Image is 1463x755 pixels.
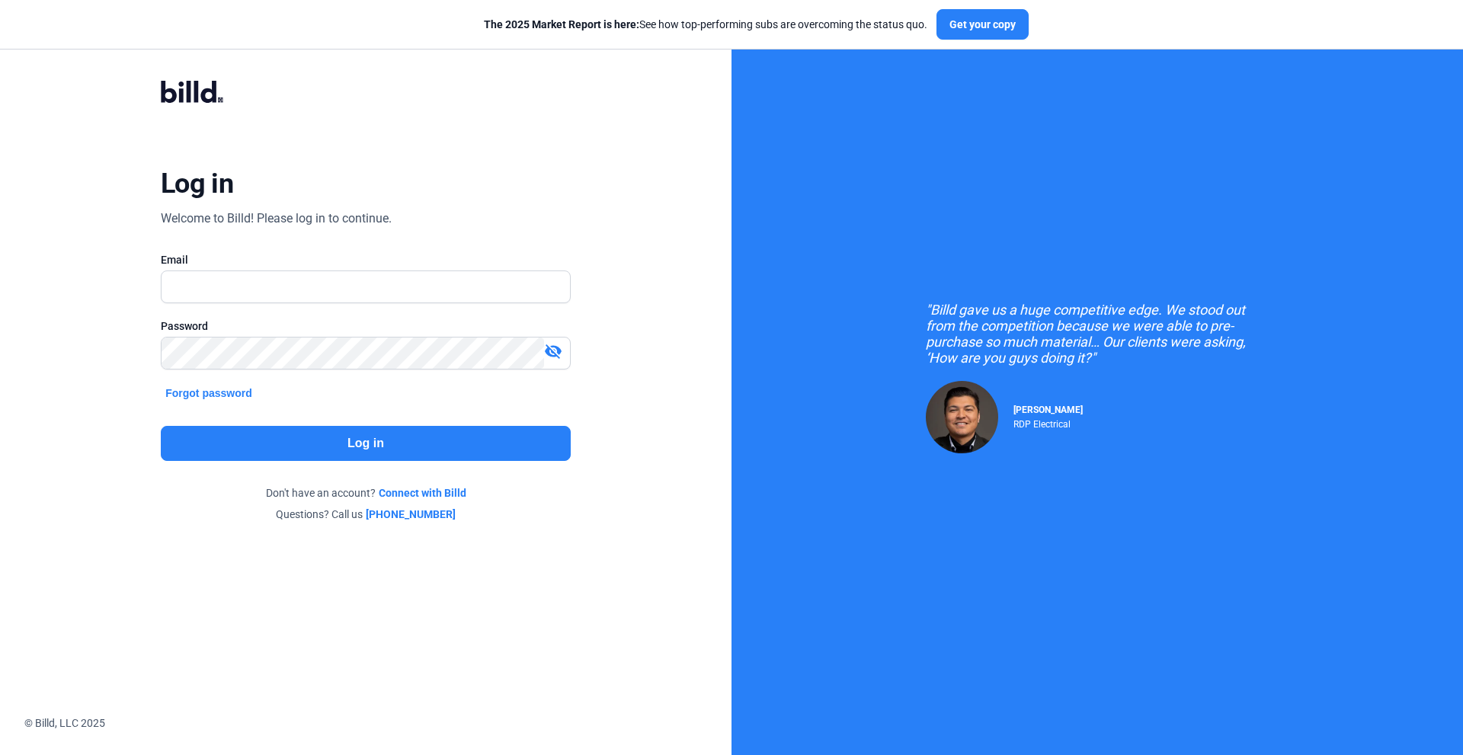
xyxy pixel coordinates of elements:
div: RDP Electrical [1013,415,1083,430]
div: "Billd gave us a huge competitive edge. We stood out from the competition because we were able to... [926,302,1269,366]
mat-icon: visibility_off [544,342,562,360]
a: [PHONE_NUMBER] [366,507,456,522]
a: Connect with Billd [379,485,466,501]
img: Raul Pacheco [926,381,998,453]
span: [PERSON_NAME] [1013,405,1083,415]
div: Email [161,252,571,267]
span: The 2025 Market Report is here: [484,18,639,30]
div: See how top-performing subs are overcoming the status quo. [484,17,927,32]
button: Log in [161,426,571,461]
button: Get your copy [936,9,1029,40]
div: Questions? Call us [161,507,571,522]
div: Password [161,318,571,334]
div: Don't have an account? [161,485,571,501]
div: Welcome to Billd! Please log in to continue. [161,210,392,228]
div: Log in [161,167,233,200]
button: Forgot password [161,385,257,401]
